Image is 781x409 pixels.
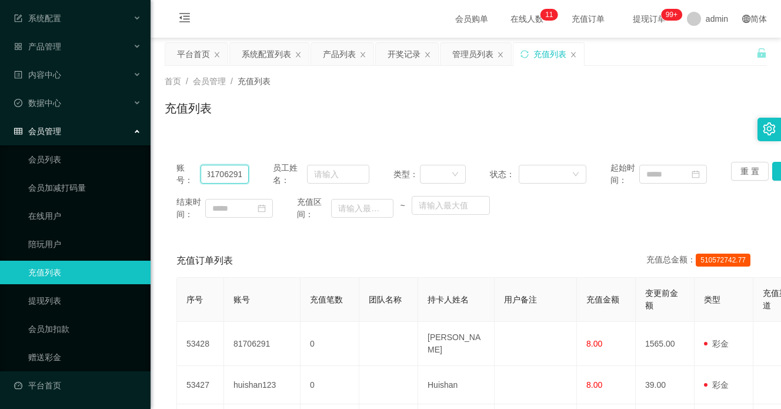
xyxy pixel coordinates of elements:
td: 39.00 [636,366,695,404]
span: 首页 [165,77,181,86]
span: 变更前金额 [645,288,678,310]
a: 陪玩用户 [28,232,141,256]
td: [PERSON_NAME] [418,322,495,366]
span: 充值订单列表 [176,254,233,268]
p: 1 [549,9,553,21]
span: 用户备注 [504,295,537,304]
i: 图标: sync [520,50,529,58]
i: 图标: unlock [756,48,767,58]
td: huishan123 [224,366,301,404]
div: 系统配置列表 [242,43,291,65]
i: 图标: menu-fold [165,1,205,38]
i: 图标: form [14,14,22,22]
a: 会员加减打码量 [28,176,141,199]
span: 系统配置 [14,14,61,23]
td: 53427 [177,366,224,404]
span: ~ [393,199,412,212]
a: 赠送彩金 [28,345,141,369]
sup: 11 [540,9,558,21]
h1: 充值列表 [165,99,212,117]
i: 图标: table [14,127,22,135]
span: 数据中心 [14,98,61,108]
span: 会员管理 [14,127,61,136]
a: 会员列表 [28,148,141,171]
input: 请输入最小值为 [331,199,393,218]
span: / [186,77,188,86]
i: 图标: close [570,51,577,58]
i: 图标: calendar [258,204,266,212]
i: 图标: global [742,15,750,23]
i: 图标: close [359,51,366,58]
td: 53428 [177,322,224,366]
span: 类型： [393,168,420,181]
span: 会员管理 [193,77,226,86]
span: 账号： [176,162,201,187]
span: 持卡人姓名 [428,295,469,304]
div: 管理员列表 [452,43,493,65]
i: 图标: close [213,51,221,58]
span: 充值金额 [586,295,619,304]
div: 产品列表 [323,43,356,65]
i: 图标: appstore-o [14,42,22,51]
a: 在线用户 [28,204,141,228]
sup: 1182 [661,9,682,21]
span: 在线人数 [505,15,549,23]
span: 状态： [490,168,519,181]
a: 图标: dashboard平台首页 [14,374,141,397]
span: 团队名称 [369,295,402,304]
span: 员工姓名： [273,162,307,187]
div: 开奖记录 [388,43,420,65]
span: 充值列表 [238,77,271,86]
td: 1565.00 [636,322,695,366]
span: 充值区间： [297,196,331,221]
span: 产品管理 [14,42,61,51]
span: 彩金 [704,380,729,390]
td: 81706291 [224,322,301,366]
i: 图标: close [497,51,504,58]
i: 图标: calendar [692,170,700,178]
span: 510572742.77 [696,254,750,267]
span: / [231,77,233,86]
i: 图标: setting [763,122,776,135]
span: 结束时间： [176,196,205,221]
span: 账号 [233,295,250,304]
span: 彩金 [704,339,729,348]
input: 请输入最大值 [412,196,490,215]
div: 充值总金额： [646,254,755,268]
td: 0 [301,322,359,366]
span: 类型 [704,295,720,304]
div: 充值列表 [533,43,566,65]
span: 序号 [186,295,203,304]
i: 图标: check-circle-o [14,99,22,107]
span: 充值笔数 [310,295,343,304]
i: 图标: down [572,171,579,179]
i: 图标: close [424,51,431,58]
span: 8.00 [586,380,602,390]
input: 请输入 [201,165,249,184]
span: 内容中心 [14,70,61,79]
i: 图标: close [295,51,302,58]
td: Huishan [418,366,495,404]
p: 1 [545,9,549,21]
span: 8.00 [586,339,602,348]
span: 提现订单 [627,15,672,23]
i: 图标: profile [14,71,22,79]
td: 0 [301,366,359,404]
span: 起始时间： [610,162,639,187]
a: 充值列表 [28,261,141,284]
button: 重 置 [731,162,769,181]
a: 会员加扣款 [28,317,141,341]
span: 充值订单 [566,15,610,23]
div: 平台首页 [177,43,210,65]
i: 图标: down [452,171,459,179]
a: 提现列表 [28,289,141,312]
input: 请输入 [307,165,369,184]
